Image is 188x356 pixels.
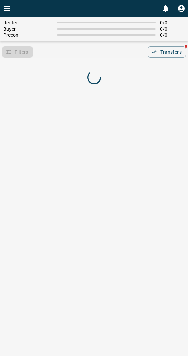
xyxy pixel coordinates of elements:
button: Transfers [148,46,186,58]
span: Renter [3,20,53,25]
span: Precon [3,32,53,38]
span: 0 / 0 [160,20,185,25]
button: Profile [174,2,188,15]
span: 0 / 0 [160,26,185,32]
span: Buyer [3,26,53,32]
span: 0 / 0 [160,32,185,38]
